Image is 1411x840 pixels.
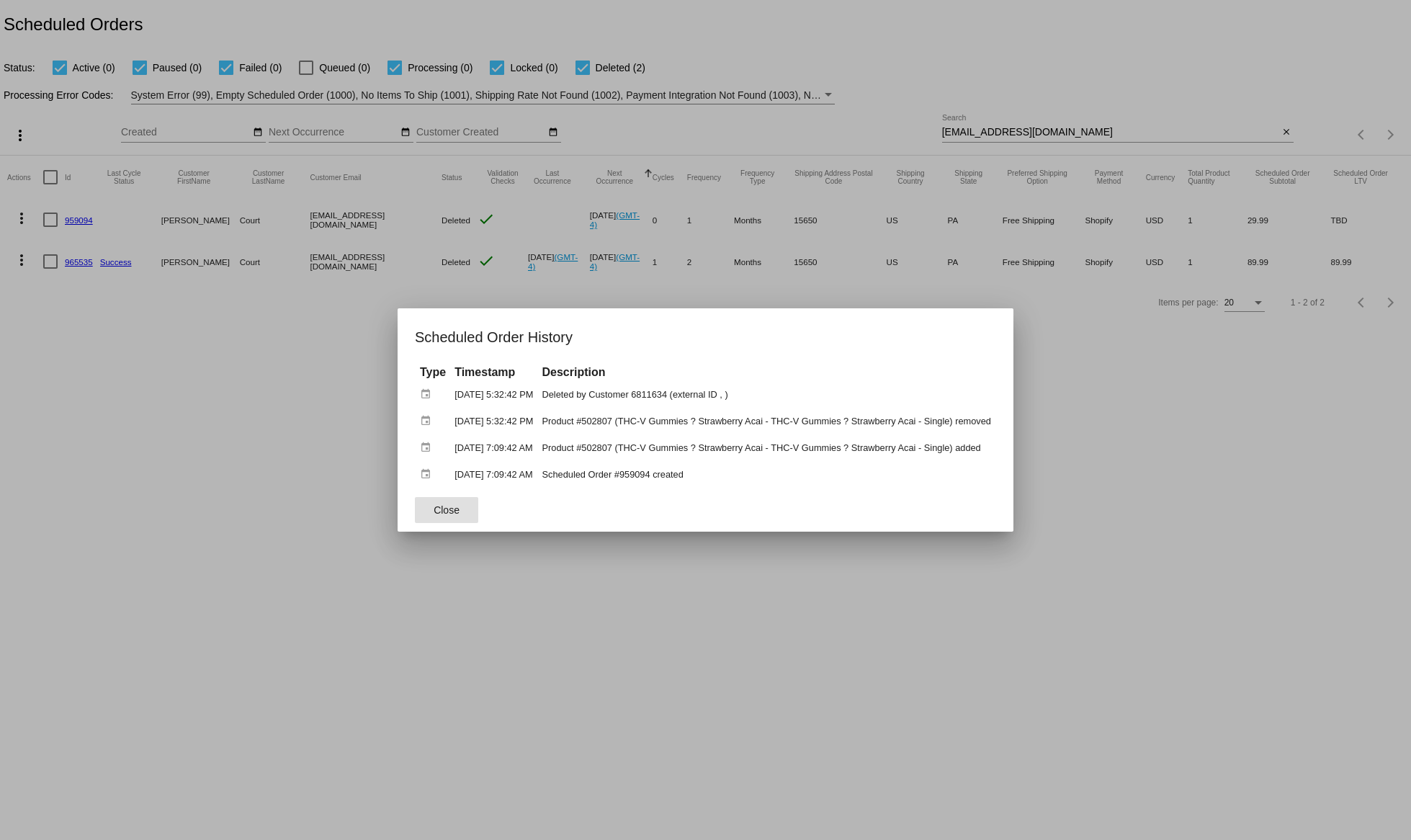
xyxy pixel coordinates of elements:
td: [DATE] 7:09:42 AM [451,462,537,487]
th: Timestamp [451,365,537,380]
button: Close dialog [415,497,478,523]
td: [DATE] 5:32:42 PM [451,382,537,407]
td: Product #502807 (THC-V Gummies ? Strawberry Acai - THC-V Gummies ? Strawberry Acai - Single) removed [538,408,994,434]
th: Type [416,365,449,380]
td: Product #502807 (THC-V Gummies ? Strawberry Acai - THC-V Gummies ? Strawberry Acai - Single) added [538,435,994,460]
span: Close [434,504,460,516]
td: Deleted by Customer 6811634 (external ID , ) [538,382,994,407]
mat-icon: event [420,463,437,486]
h1: Scheduled Order History [415,326,996,349]
mat-icon: event [420,383,437,406]
td: [DATE] 7:09:42 AM [451,435,537,460]
mat-icon: event [420,437,437,459]
th: Description [538,365,994,380]
mat-icon: event [420,410,437,432]
td: Scheduled Order #959094 created [538,462,994,487]
td: [DATE] 5:32:42 PM [451,408,537,434]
